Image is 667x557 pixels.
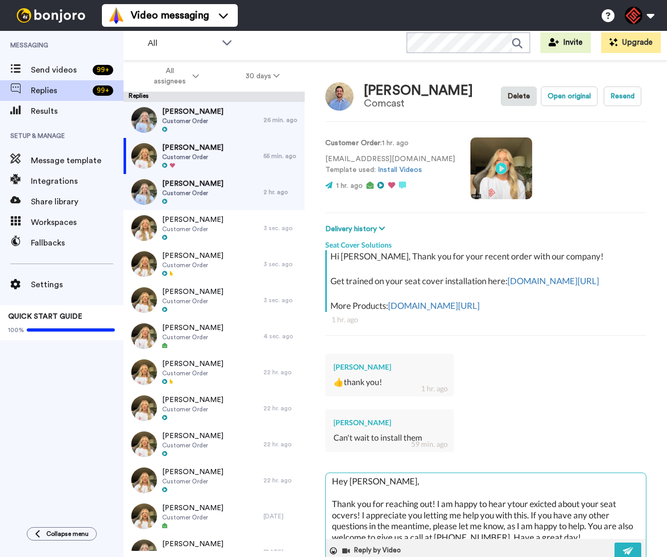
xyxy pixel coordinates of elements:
span: [PERSON_NAME] [162,143,223,153]
span: Customer Order [162,153,223,161]
button: All assignees [126,62,222,91]
span: Fallbacks [31,237,124,249]
div: 1 hr. ago [421,384,448,394]
span: 100% [8,326,24,334]
div: [DATE] [264,548,300,556]
div: 22 hr. ago [264,476,300,484]
div: 4 sec. ago [264,332,300,340]
span: QUICK START GUIDE [8,313,82,320]
button: Invite [540,32,591,53]
span: Send videos [31,64,89,76]
a: [PERSON_NAME]Customer Order22 hr. ago [124,390,305,426]
span: Customer Order [162,369,223,377]
div: Seat Cover Solutions [325,235,646,250]
textarea: Hey [PERSON_NAME], Thank you for reaching out! I am happy to hear ytour exicted about your seat o... [326,473,646,539]
div: Can't wait to install them [333,432,446,444]
span: Customer Order [162,405,223,413]
span: Integrations [31,175,124,187]
span: Customer Order [162,513,223,521]
span: Video messaging [131,8,209,23]
img: 3a2375af-4060-4f27-9f18-887a63404209-thumb.jpg [131,503,157,529]
img: adcd3d60-6aeb-4219-9b85-0c8a32dd9acf-thumb.jpg [131,179,157,205]
img: 58eb2058-a1c8-425a-83d3-7def79e13d47-thumb.jpg [131,215,157,241]
span: Customer Order [162,477,223,485]
span: [PERSON_NAME] [162,359,223,369]
span: [PERSON_NAME] [162,431,223,441]
div: 2 hr. ago [264,188,300,196]
div: 22 hr. ago [264,440,300,448]
span: Customer Order [162,333,223,341]
span: [PERSON_NAME] [162,323,223,333]
a: [PERSON_NAME]Customer Order4 sec. ago [124,318,305,354]
span: [PERSON_NAME] [162,179,223,189]
span: [PERSON_NAME] [162,467,223,477]
div: 1 hr. ago [331,315,640,325]
div: Hi [PERSON_NAME], Thank you for your recent order with our company! Get trained on your seat cove... [330,250,644,312]
span: [PERSON_NAME] [162,503,223,513]
button: Upgrade [601,32,661,53]
div: 3 sec. ago [264,224,300,232]
span: Settings [31,278,124,291]
a: Install Videos [378,166,422,173]
span: Message template [31,154,124,167]
div: 22 hr. ago [264,368,300,376]
div: 26 min. ago [264,116,300,124]
img: 99c64902-914c-4db4-89e5-7f0083de2563-thumb.jpg [131,323,157,349]
div: [PERSON_NAME] [333,417,446,428]
img: 4ceb3eca-4028-42f3-a3f7-ca3266055c7a-thumb.jpg [131,287,157,313]
img: vm-color.svg [108,7,125,24]
img: 921918b7-e670-4cdd-bae9-c7436971d7ce-thumb.jpg [131,107,157,133]
button: Delete [501,86,537,106]
a: [PERSON_NAME]Customer Order2 hr. ago [124,174,305,210]
div: Comcast [364,98,473,109]
span: Customer Order [162,297,223,305]
div: [PERSON_NAME] [333,362,446,372]
img: 5040f896-27fc-4f27-a741-6c69953681b2-thumb.jpg [131,395,157,421]
a: [DOMAIN_NAME][URL] [507,275,599,286]
img: Image of Kevin Colton [325,82,354,111]
span: [PERSON_NAME] [162,395,223,405]
a: [PERSON_NAME]Customer Order3 sec. ago [124,210,305,246]
div: 55 min. ago [264,152,300,160]
span: Share library [31,196,124,208]
p: [EMAIL_ADDRESS][DOMAIN_NAME] Template used: [325,154,455,176]
button: Delivery history [325,223,388,235]
span: Customer Order [162,225,223,233]
a: [PERSON_NAME]Customer Order22 hr. ago [124,426,305,462]
span: Workspaces [31,216,124,229]
div: [PERSON_NAME] [364,83,473,98]
span: 1 hr. ago [336,182,363,189]
div: 99 + [93,85,113,96]
span: [PERSON_NAME] [162,251,223,261]
div: Replies [124,92,305,102]
button: Open original [541,86,598,106]
div: 3 sec. ago [264,296,300,304]
button: Collapse menu [27,527,97,541]
span: Results [31,105,124,117]
img: 18c03e90-9b3c-4f29-ac98-ac4a453fbb46-thumb.jpg [131,143,157,169]
p: : 1 hr. ago [325,138,455,149]
img: send-white.svg [623,547,634,555]
div: 3 sec. ago [264,260,300,268]
div: 59 min. ago [411,439,448,449]
img: bj-logo-header-white.svg [12,8,90,23]
img: ff11912c-2aed-41bc-9ab2-632b825cecc4-thumb.jpg [131,467,157,493]
a: [DOMAIN_NAME][URL] [388,300,480,311]
div: 99 + [93,65,113,75]
span: Customer Order [162,261,223,269]
a: [PERSON_NAME]Customer Order55 min. ago [124,138,305,174]
a: [PERSON_NAME]Customer Order22 hr. ago [124,354,305,390]
strong: Customer Order [325,140,380,147]
span: [PERSON_NAME] [162,107,223,117]
a: [PERSON_NAME]Customer Order3 sec. ago [124,246,305,282]
span: Customer Order [162,441,223,449]
span: Customer Order [162,117,223,125]
span: Customer Order [162,189,223,197]
button: Resend [604,86,641,106]
div: 22 hr. ago [264,404,300,412]
img: 9a3d34f4-6e89-454e-b18f-c602a6e37c91-thumb.jpg [131,359,157,385]
span: Collapse menu [46,530,89,538]
div: [DATE] [264,512,300,520]
img: 62bcd009-1bee-4051-8405-fe6868544970-thumb.jpg [131,431,157,457]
